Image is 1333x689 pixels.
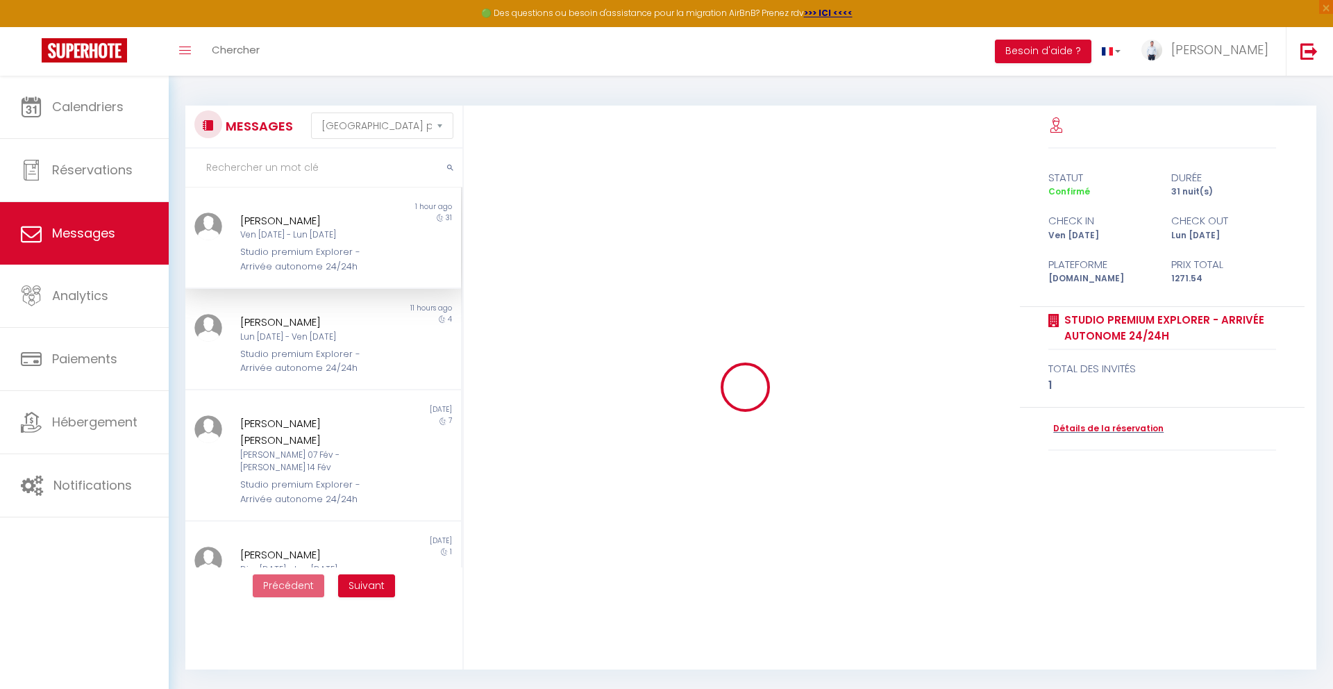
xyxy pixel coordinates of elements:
[323,201,460,213] div: 1 hour ago
[1059,312,1276,344] a: Studio premium Explorer - Arrivée autonome 24/24h
[1162,213,1285,229] div: check out
[1039,169,1162,186] div: statut
[1141,40,1162,61] img: ...
[194,314,222,342] img: ...
[52,413,137,431] span: Hébergement
[52,224,115,242] span: Messages
[194,547,222,574] img: ...
[1039,229,1162,242] div: Ven [DATE]
[52,161,133,179] span: Réservations
[1048,185,1090,197] span: Confirmé
[240,563,383,576] div: Dim [DATE] - Lun [DATE]
[1039,213,1162,229] div: check in
[1300,42,1318,60] img: logout
[194,213,222,240] img: ...
[240,478,383,506] div: Studio premium Explorer - Arrivée autonome 24/24h
[240,449,383,475] div: [PERSON_NAME] 07 Fév - [PERSON_NAME] 14 Fév
[338,574,395,598] button: Next
[240,415,383,448] div: [PERSON_NAME] [PERSON_NAME]
[52,287,108,304] span: Analytics
[323,303,460,314] div: 11 hours ago
[253,574,324,598] button: Previous
[323,404,460,415] div: [DATE]
[240,229,383,242] div: Ven [DATE] - Lun [DATE]
[240,331,383,344] div: Lun [DATE] - Ven [DATE]
[323,536,460,547] div: [DATE]
[185,149,462,188] input: Rechercher un mot clé
[240,547,383,563] div: [PERSON_NAME]
[450,547,452,557] span: 1
[446,213,452,223] span: 31
[1162,229,1285,242] div: Lun [DATE]
[263,579,314,592] span: Précédent
[1131,27,1286,76] a: ... [PERSON_NAME]
[349,579,385,592] span: Suivant
[201,27,270,76] a: Chercher
[240,314,383,331] div: [PERSON_NAME]
[240,245,383,274] div: Studio premium Explorer - Arrivée autonome 24/24h
[1048,422,1164,435] a: Détails de la réservation
[52,98,124,115] span: Calendriers
[1162,185,1285,199] div: 31 nuit(s)
[448,314,452,324] span: 4
[1039,256,1162,273] div: Plateforme
[1162,272,1285,285] div: 1271.54
[42,38,127,63] img: Super Booking
[52,350,117,367] span: Paiements
[222,110,293,142] h3: MESSAGES
[1048,377,1276,394] div: 1
[448,415,452,426] span: 7
[53,476,132,494] span: Notifications
[212,42,260,57] span: Chercher
[194,415,222,443] img: ...
[1048,360,1276,377] div: total des invités
[240,213,383,229] div: [PERSON_NAME]
[1171,41,1268,58] span: [PERSON_NAME]
[1162,169,1285,186] div: durée
[1162,256,1285,273] div: Prix total
[240,347,383,376] div: Studio premium Explorer - Arrivée autonome 24/24h
[1039,272,1162,285] div: [DOMAIN_NAME]
[995,40,1091,63] button: Besoin d'aide ?
[804,7,853,19] a: >>> ICI <<<<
